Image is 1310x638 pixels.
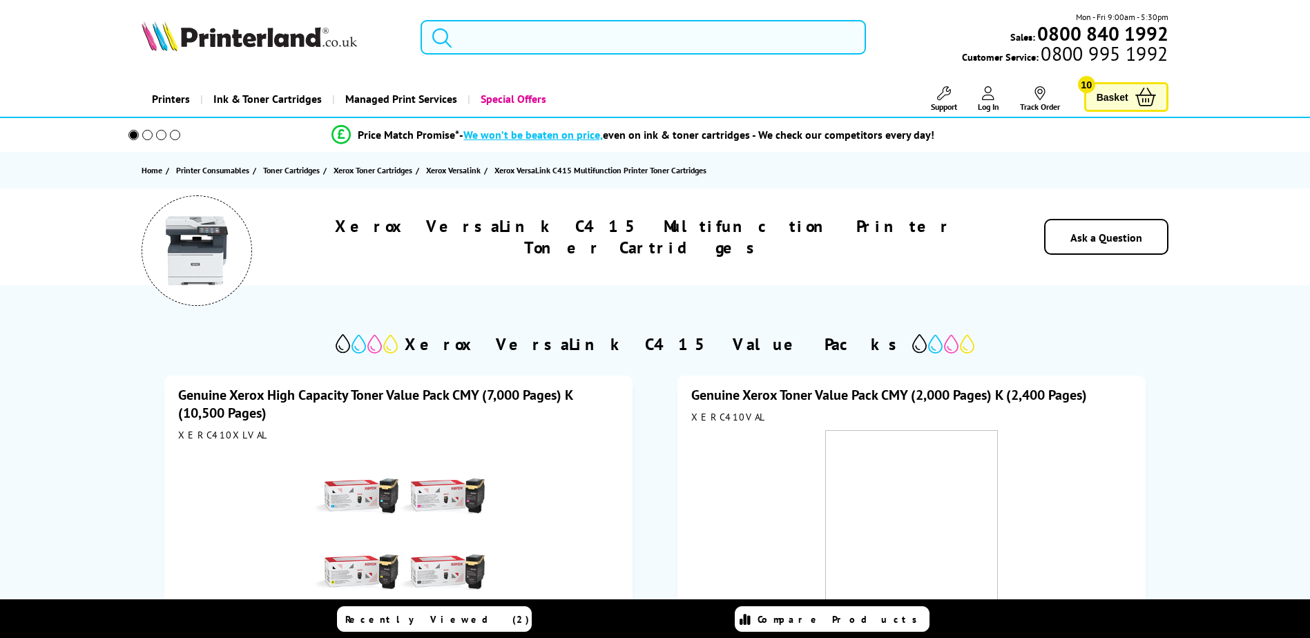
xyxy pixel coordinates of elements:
span: Customer Service: [962,47,1168,64]
span: Basket [1097,88,1128,106]
a: Compare Products [735,606,929,632]
a: Special Offers [468,81,557,117]
span: Compare Products [758,613,925,626]
span: We won’t be beaten on price, [463,128,603,142]
div: XERC410VAL [691,411,1132,423]
a: Toner Cartridges [263,163,323,177]
img: Xerox Toner Value Pack CMY (2,000 Pages) K (2,400 Pages) [825,430,998,603]
span: Xerox Toner Cartridges [334,163,412,177]
span: Mon - Fri 9:00am - 5:30pm [1076,10,1168,23]
img: Printerland Logo [142,21,357,51]
span: Log In [978,101,999,112]
a: Ask a Question [1070,231,1142,244]
a: Genuine Xerox High Capacity Toner Value Pack CMY (7,000 Pages) K (10,500 Pages) [178,386,572,422]
span: 0800 995 1992 [1039,47,1168,60]
span: Ink & Toner Cartridges [213,81,322,117]
a: Managed Print Services [332,81,468,117]
span: Recently Viewed (2) [345,613,530,626]
a: Xerox Versalink [426,163,484,177]
span: Xerox Versalink [426,163,481,177]
li: modal_Promise [110,123,1157,147]
img: Xerox VersaLink C415 Multifunction Printer Toner Cartridges [162,216,231,285]
h2: Xerox VersaLink C415 Value Packs [405,333,905,355]
b: 0800 840 1992 [1037,21,1168,46]
a: Recently Viewed (2) [337,606,532,632]
span: Sales: [1010,30,1035,43]
a: Track Order [1020,86,1060,112]
span: Toner Cartridges [263,163,320,177]
a: Basket 10 [1084,82,1168,112]
span: Xerox VersaLink C415 Multifunction Printer Toner Cartridges [494,165,706,175]
a: Log In [978,86,999,112]
span: 10 [1078,76,1095,93]
a: Printerland Logo [142,21,403,54]
span: Support [931,101,957,112]
a: Ink & Toner Cartridges [200,81,332,117]
a: Home [142,163,166,177]
a: Printer Consumables [176,163,253,177]
div: - even on ink & toner cartridges - We check our competitors every day! [459,128,934,142]
span: Printer Consumables [176,163,249,177]
a: Genuine Xerox Toner Value Pack CMY (2,000 Pages) K (2,400 Pages) [691,386,1087,404]
img: Xerox High Capacity Toner Value Pack CMY (7,000 Pages) K (10,500 Pages) [312,448,485,621]
h1: Xerox VersaLink C415 Multifunction Printer Toner Cartridges [294,215,992,258]
a: Printers [142,81,200,117]
a: 0800 840 1992 [1035,27,1168,40]
a: Xerox Toner Cartridges [334,163,416,177]
span: Price Match Promise* [358,128,459,142]
a: Support [931,86,957,112]
div: XERC410XLVAL [178,429,619,441]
